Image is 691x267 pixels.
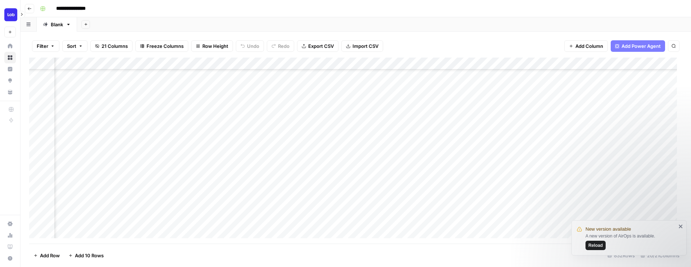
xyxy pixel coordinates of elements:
[564,40,608,52] button: Add Column
[353,42,378,50] span: Import CSV
[4,63,16,75] a: Insights
[135,40,188,52] button: Freeze Columns
[40,252,60,259] span: Add Row
[4,8,17,21] img: Lob Logo
[267,40,294,52] button: Redo
[278,42,290,50] span: Redo
[4,52,16,63] a: Browse
[64,250,108,261] button: Add 10 Rows
[62,40,88,52] button: Sort
[4,218,16,230] a: Settings
[202,42,228,50] span: Row Height
[247,42,259,50] span: Undo
[29,250,64,261] button: Add Row
[37,17,77,32] a: Blank
[191,40,233,52] button: Row Height
[32,40,59,52] button: Filter
[308,42,334,50] span: Export CSV
[4,6,16,24] button: Workspace: Lob
[147,42,184,50] span: Freeze Columns
[236,40,264,52] button: Undo
[575,42,603,50] span: Add Column
[67,42,76,50] span: Sort
[102,42,128,50] span: 21 Columns
[90,40,133,52] button: 21 Columns
[4,230,16,241] a: Usage
[4,40,16,52] a: Home
[51,21,63,28] div: Blank
[37,42,48,50] span: Filter
[4,75,16,86] a: Opportunities
[341,40,383,52] button: Import CSV
[4,241,16,253] a: Learning Hub
[75,252,104,259] span: Add 10 Rows
[622,42,661,50] span: Add Power Agent
[297,40,338,52] button: Export CSV
[4,86,16,98] a: Your Data
[611,40,665,52] button: Add Power Agent
[4,253,16,264] button: Help + Support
